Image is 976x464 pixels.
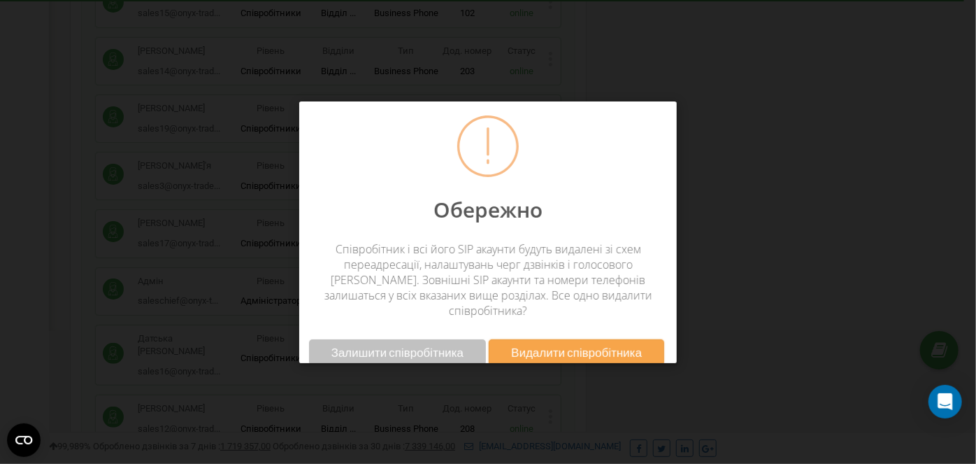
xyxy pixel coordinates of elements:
span: Співробітник і всі його SIP акаунти будуть видалені зі схем переадресації, налаштувань черг дзвін... [324,241,652,318]
div: Open Intercom Messenger [928,385,962,419]
button: Open CMP widget [7,423,41,457]
button: Залишити співробітника [309,339,486,365]
button: Видалити співробітника [489,339,664,365]
span: Обережно [433,195,543,224]
span: Залишити співробітника [331,345,464,360]
span: Видалити співробітника [511,345,642,360]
